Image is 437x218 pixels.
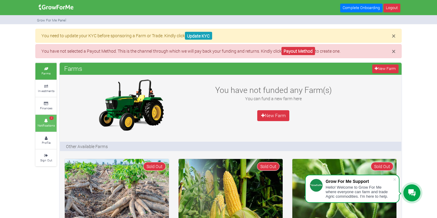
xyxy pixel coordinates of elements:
[49,116,54,120] span: 3
[40,106,52,110] small: Finances
[326,185,393,199] div: Hello! Welcome to Grow For Me where everyone can farm and trade Agric commodities. I'm here to help.
[208,95,339,102] p: You can fund a new farm here
[42,140,51,145] small: Profile
[326,179,393,184] div: Grow For Me Support
[35,132,57,149] a: Profile
[35,63,57,80] a: Farms
[63,62,84,74] span: Farms
[41,48,396,54] p: You have not selected a Payout Method. This is the channel through which we will pay back your fu...
[185,32,212,40] a: Update KYC
[41,32,396,39] p: You need to update your KYC before sponsoring a Farm or Trade. Kindly click
[257,162,280,171] span: Sold Out
[392,47,396,56] span: ×
[35,97,57,114] a: Finances
[340,4,383,12] a: Complete Onboarding
[41,71,51,75] small: Farms
[392,32,396,39] button: Close
[35,80,57,97] a: Investments
[208,85,339,95] h3: You have not funded any Farm(s)
[37,18,66,22] small: Grow For Me Panel
[372,64,399,73] a: New Farm
[383,4,400,12] a: Logout
[93,78,169,132] img: growforme image
[392,48,396,55] button: Close
[38,123,55,127] small: Notifications
[257,110,289,121] a: New Farm
[38,89,54,93] small: Investments
[40,158,52,162] small: Sign Out
[37,1,76,13] img: growforme image
[281,47,315,55] a: Payout Method
[35,150,57,166] a: Sign Out
[35,115,57,131] a: 3 Notifications
[66,143,108,150] p: Other Available Farms
[392,31,396,40] span: ×
[371,162,393,171] span: Sold Out
[143,162,166,171] span: Sold Out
